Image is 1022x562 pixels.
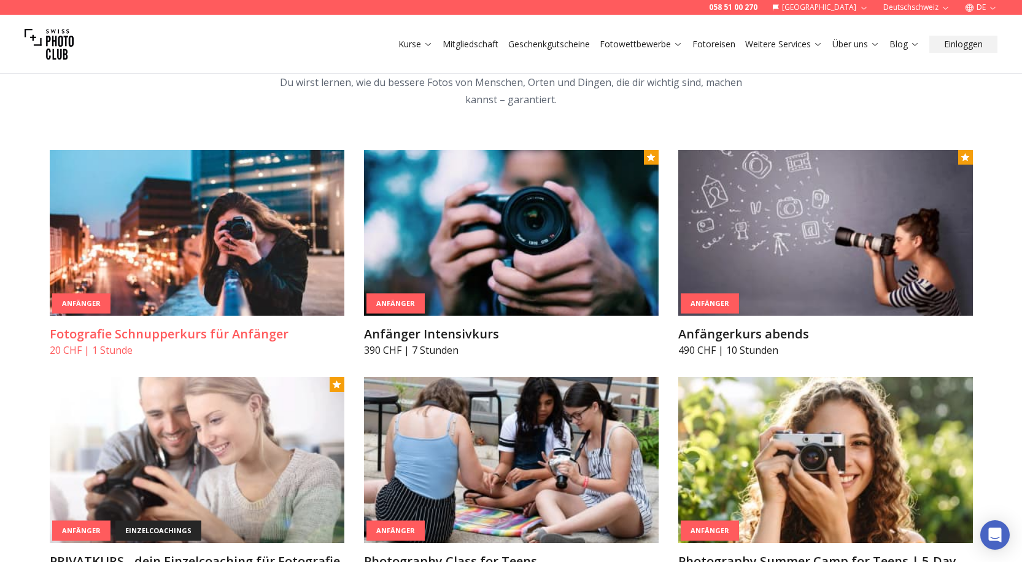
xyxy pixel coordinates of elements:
[364,326,659,343] h3: Anfänger Intensivkurs
[827,36,885,53] button: Über uns
[595,36,687,53] button: Fotowettbewerbe
[508,38,590,50] a: Geschenkgutscheine
[398,38,433,50] a: Kurse
[438,36,503,53] button: Mitgliedschaft
[276,74,747,108] p: Du wirst lernen, wie du bessere Fotos von Menschen, Orten und Dingen, die dir wichtig sind, mache...
[692,38,735,50] a: Fotoreisen
[885,36,924,53] button: Blog
[364,150,659,316] img: Anfänger Intensivkurs
[366,294,425,314] div: Anfänger
[929,36,997,53] button: Einloggen
[980,520,1010,550] div: Open Intercom Messenger
[50,326,344,343] h3: Fotografie Schnupperkurs für Anfänger
[600,38,683,50] a: Fotowettbewerbe
[745,38,823,50] a: Weitere Services
[50,150,344,316] img: Fotografie Schnupperkurs für Anfänger
[366,521,425,541] div: Anfänger
[25,20,74,69] img: Swiss photo club
[678,326,973,343] h3: Anfängerkurs abends
[832,38,880,50] a: Über uns
[678,377,973,543] img: Photography Summer Camp for Teens | 5-Day Creative Workshop
[50,343,344,357] p: 20 CHF | 1 Stunde
[681,521,739,541] div: Anfänger
[115,521,201,541] div: einzelcoachings
[687,36,740,53] button: Fotoreisen
[678,150,973,357] a: Anfängerkurs abendsAnfängerAnfängerkurs abends490 CHF | 10 Stunden
[678,150,973,316] img: Anfängerkurs abends
[443,38,498,50] a: Mitgliedschaft
[503,36,595,53] button: Geschenkgutscheine
[889,38,919,50] a: Blog
[364,150,659,357] a: Anfänger IntensivkursAnfängerAnfänger Intensivkurs390 CHF | 7 Stunden
[50,150,344,357] a: Fotografie Schnupperkurs für AnfängerAnfängerFotografie Schnupperkurs für Anfänger20 CHF | 1 Stunde
[678,343,973,357] p: 490 CHF | 10 Stunden
[52,294,110,314] div: Anfänger
[681,294,739,314] div: Anfänger
[364,377,659,543] img: Photography Class for Teens
[50,377,344,543] img: PRIVATKURS - dein Einzelcoaching für Fotografie
[709,2,757,12] a: 058 51 00 270
[364,343,659,357] p: 390 CHF | 7 Stunden
[740,36,827,53] button: Weitere Services
[52,521,110,541] div: Anfänger
[393,36,438,53] button: Kurse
